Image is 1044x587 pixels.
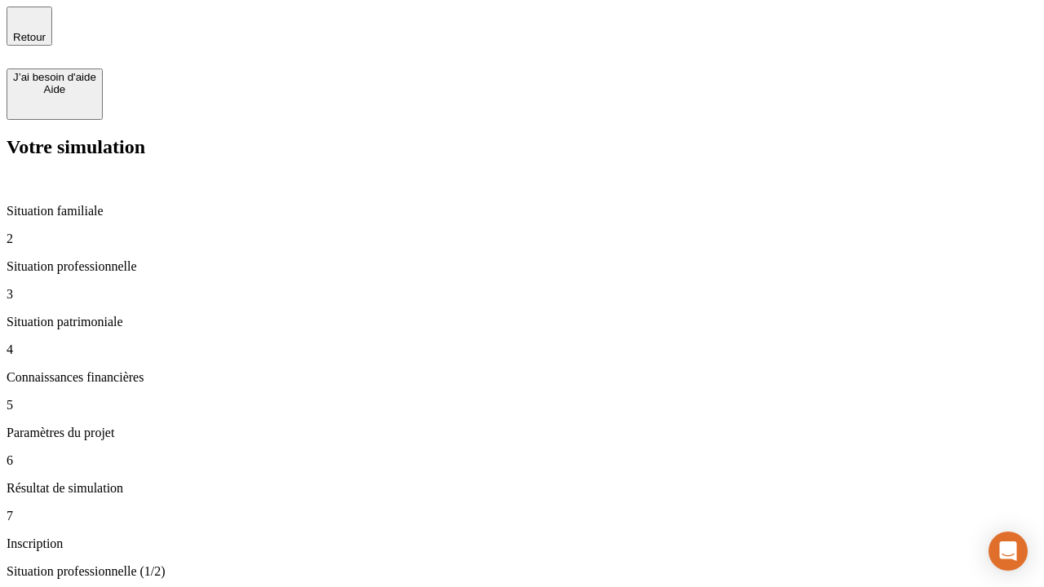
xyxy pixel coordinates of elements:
button: Retour [7,7,52,46]
p: 5 [7,398,1037,413]
p: Situation professionnelle (1/2) [7,564,1037,579]
p: 7 [7,509,1037,523]
p: 4 [7,342,1037,357]
p: Résultat de simulation [7,481,1037,496]
p: Situation professionnelle [7,259,1037,274]
button: J’ai besoin d'aideAide [7,68,103,120]
h2: Votre simulation [7,136,1037,158]
p: 6 [7,453,1037,468]
p: 3 [7,287,1037,302]
p: Situation familiale [7,204,1037,218]
div: Aide [13,83,96,95]
p: 2 [7,232,1037,246]
div: Open Intercom Messenger [989,532,1028,571]
p: Situation patrimoniale [7,315,1037,329]
div: J’ai besoin d'aide [13,71,96,83]
p: Connaissances financières [7,370,1037,385]
p: Paramètres du projet [7,426,1037,440]
span: Retour [13,31,46,43]
p: Inscription [7,536,1037,551]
